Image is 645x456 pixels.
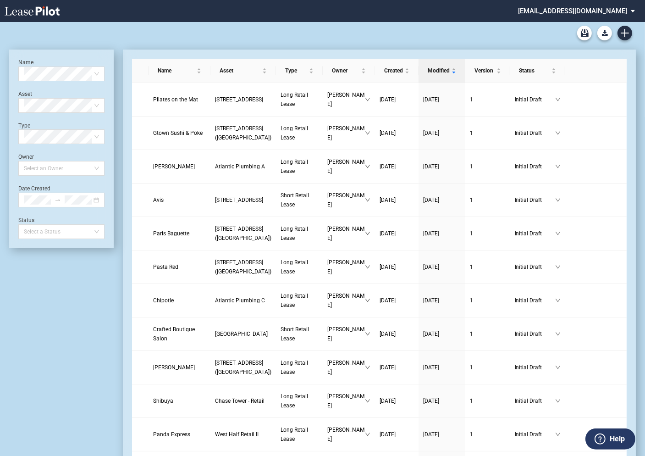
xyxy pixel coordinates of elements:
span: Arlington Courthouse Plaza II [215,331,268,337]
span: Chase Tower - Retail [215,398,265,404]
th: Type [276,59,323,83]
label: Owner [18,154,34,160]
span: [DATE] [423,431,439,438]
a: Chase Tower - Retail [215,396,271,406]
span: down [555,231,561,236]
a: [DATE] [423,430,461,439]
span: Paris Baguette [153,230,189,237]
span: down [365,365,370,370]
a: Short Retail Lease [281,191,318,209]
span: Initial Draft [515,396,556,406]
span: Initial Draft [515,162,556,171]
span: 1900 Crystal Drive (East-Towers) [215,125,271,141]
span: Soko Butcher [153,364,195,371]
span: West Half Retail II [215,431,259,438]
span: [DATE] [380,264,396,270]
span: Pilates on the Mat [153,96,198,103]
span: Pasta Red [153,264,178,270]
a: Long Retail Lease [281,124,318,142]
a: Crafted Boutique Salon [153,325,206,343]
span: [PERSON_NAME] [327,392,365,410]
span: down [365,130,370,136]
span: 1 [470,398,473,404]
a: Atlantic Plumbing C [215,296,271,305]
a: [DATE] [380,329,414,339]
a: [DATE] [423,396,461,406]
span: Status [519,66,550,75]
span: [DATE] [380,197,396,203]
span: down [365,97,370,102]
a: 1 [470,128,505,138]
span: 1 [470,364,473,371]
span: 1 [470,197,473,203]
label: Help [610,433,625,445]
a: [STREET_ADDRESS] [215,195,271,205]
span: [DATE] [380,398,396,404]
span: [PERSON_NAME] [327,90,365,109]
span: down [555,298,561,303]
th: Version [465,59,510,83]
a: [DATE] [380,128,414,138]
a: [STREET_ADDRESS] ([GEOGRAPHIC_DATA]) [215,258,271,276]
a: [STREET_ADDRESS] ([GEOGRAPHIC_DATA]) [215,124,271,142]
a: Long Retail Lease [281,392,318,410]
span: Long Retail Lease [281,159,308,174]
a: Long Retail Lease [281,291,318,310]
span: Created [384,66,403,75]
span: down [555,365,561,370]
a: [DATE] [423,296,461,305]
span: Panda Express [153,431,190,438]
span: Initial Draft [515,296,556,305]
a: [DATE] [380,296,414,305]
span: [DATE] [380,163,396,170]
a: 1 [470,363,505,372]
a: Long Retail Lease [281,258,318,276]
a: [DATE] [423,162,461,171]
span: [PERSON_NAME] [327,325,365,343]
span: down [555,432,561,437]
a: 1 [470,262,505,272]
span: [DATE] [423,398,439,404]
a: [DATE] [423,363,461,372]
label: Name [18,59,33,66]
span: Atlantic Plumbing A [215,163,265,170]
a: [PERSON_NAME] [153,363,206,372]
span: 1 [470,331,473,337]
th: Name [149,59,210,83]
a: [DATE] [380,229,414,238]
a: [PERSON_NAME] [153,162,206,171]
span: [PERSON_NAME] [327,224,365,243]
span: Initial Draft [515,195,556,205]
span: [DATE] [423,130,439,136]
a: Panda Express [153,430,206,439]
a: Avis [153,195,206,205]
span: Asset [220,66,260,75]
span: Long Retail Lease [281,259,308,275]
span: down [365,264,370,270]
span: down [365,432,370,437]
a: Pasta Red [153,262,206,272]
span: Long Retail Lease [281,125,308,141]
a: Shibuya [153,396,206,406]
span: Initial Draft [515,329,556,339]
span: Long Retail Lease [281,226,308,241]
span: Type [285,66,307,75]
span: 1 [470,230,473,237]
span: Ajala [153,163,195,170]
span: Long Retail Lease [281,360,308,375]
span: Gtown Sushi & Poke [153,130,203,136]
span: down [365,231,370,236]
a: [DATE] [423,128,461,138]
span: 1900 Crystal Drive (West) [215,96,263,103]
label: Asset [18,91,32,97]
span: Owner [332,66,359,75]
span: [DATE] [380,431,396,438]
span: Long Retail Lease [281,393,308,409]
a: [DATE] [423,229,461,238]
a: Create new document [617,26,632,40]
a: [DATE] [380,195,414,205]
a: [STREET_ADDRESS] ([GEOGRAPHIC_DATA]) [215,224,271,243]
span: down [555,264,561,270]
span: [DATE] [423,264,439,270]
span: [PERSON_NAME] [327,258,365,276]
